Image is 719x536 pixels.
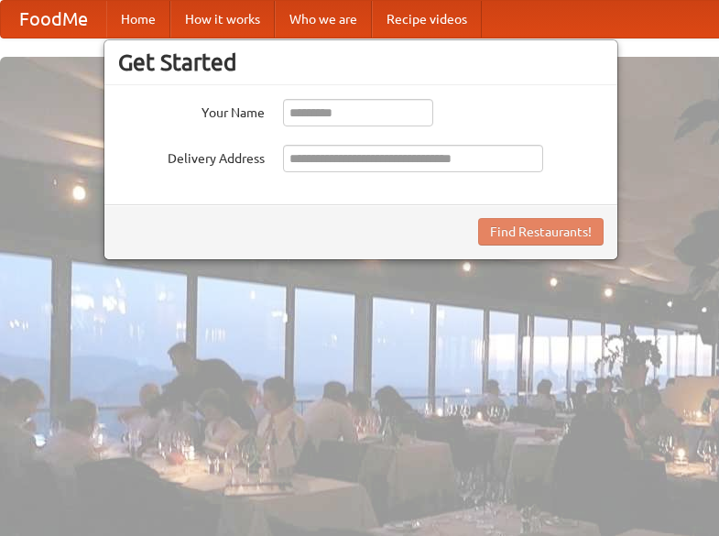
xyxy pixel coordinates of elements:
[118,99,265,122] label: Your Name
[1,1,106,38] a: FoodMe
[106,1,170,38] a: Home
[478,218,604,246] button: Find Restaurants!
[118,49,604,76] h3: Get Started
[275,1,372,38] a: Who we are
[170,1,275,38] a: How it works
[118,145,265,168] label: Delivery Address
[372,1,482,38] a: Recipe videos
